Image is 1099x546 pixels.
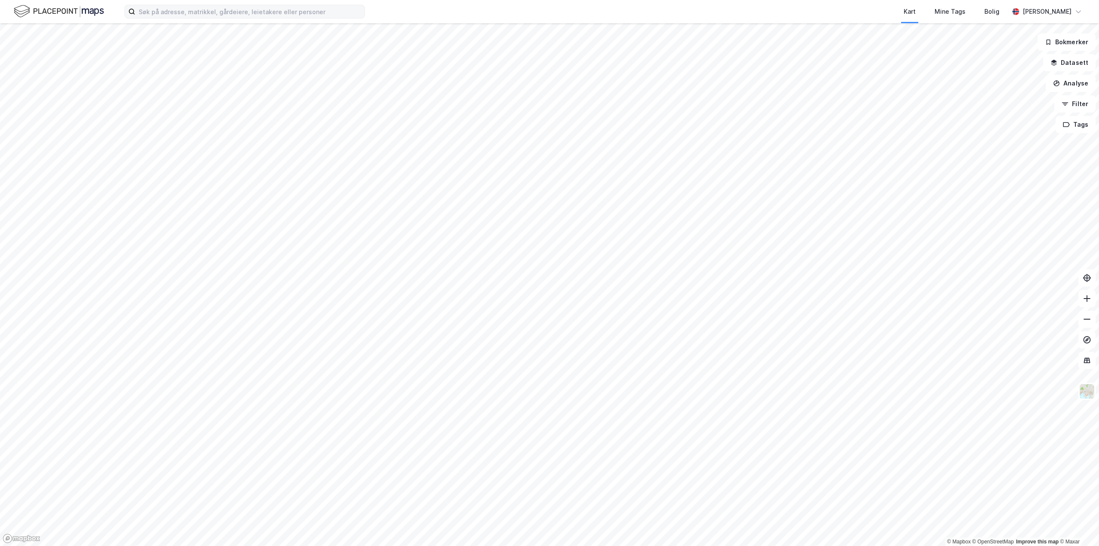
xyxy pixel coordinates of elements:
input: Søk på adresse, matrikkel, gårdeiere, leietakere eller personer [135,5,364,18]
div: Kontrollprogram for chat [1056,505,1099,546]
div: Kart [904,6,916,17]
div: [PERSON_NAME] [1023,6,1072,17]
img: logo.f888ab2527a4732fd821a326f86c7f29.svg [14,4,104,19]
iframe: Chat Widget [1056,505,1099,546]
div: Mine Tags [935,6,965,17]
div: Bolig [984,6,999,17]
